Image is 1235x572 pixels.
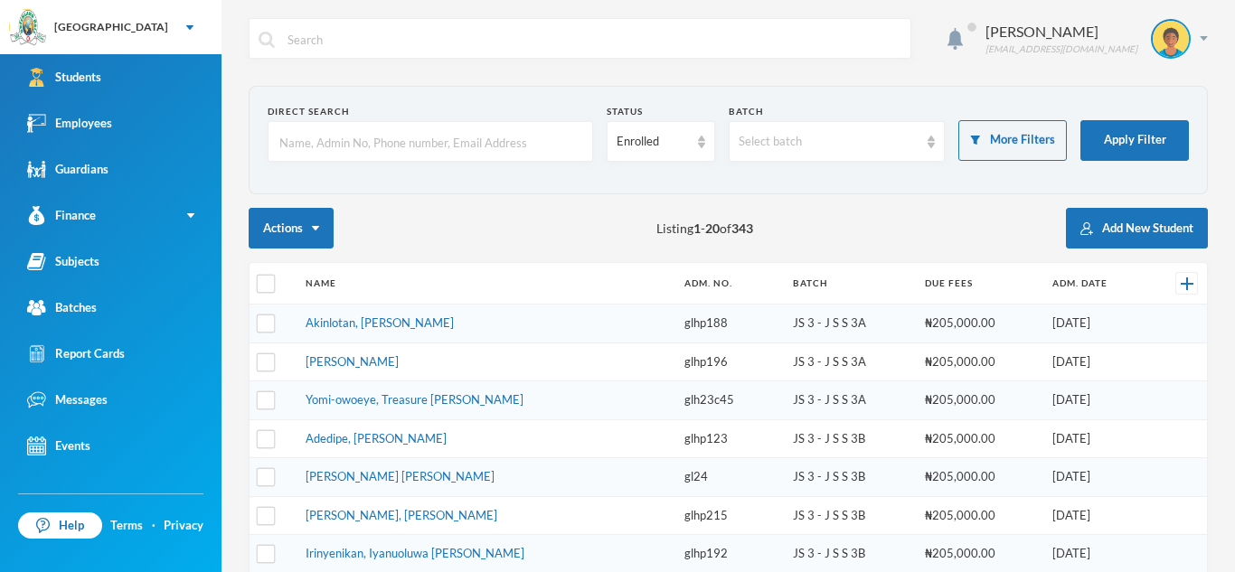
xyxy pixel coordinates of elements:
[152,517,156,535] div: ·
[985,21,1137,42] div: [PERSON_NAME]
[1153,21,1189,57] img: STUDENT
[675,263,785,305] th: Adm. No.
[693,220,701,236] b: 1
[607,105,715,118] div: Status
[110,517,143,535] a: Terms
[916,458,1043,497] td: ₦205,000.00
[278,122,583,163] input: Name, Admin No, Phone number, Email Address
[306,546,524,560] a: Irinyenikan, Iyanuoluwa [PERSON_NAME]
[1043,342,1149,381] td: [DATE]
[985,42,1137,56] div: [EMAIL_ADDRESS][DOMAIN_NAME]
[27,390,108,409] div: Messages
[306,315,454,330] a: Akinlotan, [PERSON_NAME]
[784,263,915,305] th: Batch
[1080,120,1189,161] button: Apply Filter
[1043,381,1149,420] td: [DATE]
[1043,263,1149,305] th: Adm. Date
[259,32,275,48] img: search
[249,208,334,248] button: Actions
[164,517,203,535] a: Privacy
[731,220,753,236] b: 343
[27,436,90,455] div: Events
[739,133,919,151] div: Select batch
[916,263,1043,305] th: Due Fees
[268,105,593,118] div: Direct Search
[784,496,915,535] td: JS 3 - J S S 3B
[27,114,112,133] div: Employees
[1043,305,1149,343] td: [DATE]
[1043,419,1149,458] td: [DATE]
[1066,208,1208,248] button: Add New Student
[916,342,1043,381] td: ₦205,000.00
[306,354,399,369] a: [PERSON_NAME]
[1043,496,1149,535] td: [DATE]
[916,305,1043,343] td: ₦205,000.00
[729,105,946,118] div: Batch
[1181,277,1193,290] img: +
[297,263,675,305] th: Name
[916,381,1043,420] td: ₦205,000.00
[286,19,901,60] input: Search
[10,10,46,46] img: logo
[306,431,447,445] a: Adedipe, [PERSON_NAME]
[306,508,497,522] a: [PERSON_NAME], [PERSON_NAME]
[675,419,785,458] td: glhp123
[916,419,1043,458] td: ₦205,000.00
[675,381,785,420] td: glh23c45
[916,496,1043,535] td: ₦205,000.00
[1043,458,1149,497] td: [DATE]
[675,458,785,497] td: gl24
[617,133,689,151] div: Enrolled
[27,252,99,271] div: Subjects
[705,220,720,236] b: 20
[18,512,102,539] a: Help
[306,469,495,483] a: [PERSON_NAME] [PERSON_NAME]
[27,298,97,317] div: Batches
[784,458,915,497] td: JS 3 - J S S 3B
[784,419,915,458] td: JS 3 - J S S 3B
[306,392,523,407] a: Yomi-owoeye, Treasure [PERSON_NAME]
[784,342,915,381] td: JS 3 - J S S 3A
[784,381,915,420] td: JS 3 - J S S 3A
[675,496,785,535] td: glhp215
[27,206,96,225] div: Finance
[54,19,168,35] div: [GEOGRAPHIC_DATA]
[675,342,785,381] td: glhp196
[27,160,108,179] div: Guardians
[958,120,1067,161] button: More Filters
[27,344,125,363] div: Report Cards
[675,305,785,343] td: glhp188
[784,305,915,343] td: JS 3 - J S S 3A
[27,68,101,87] div: Students
[656,219,753,238] span: Listing - of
